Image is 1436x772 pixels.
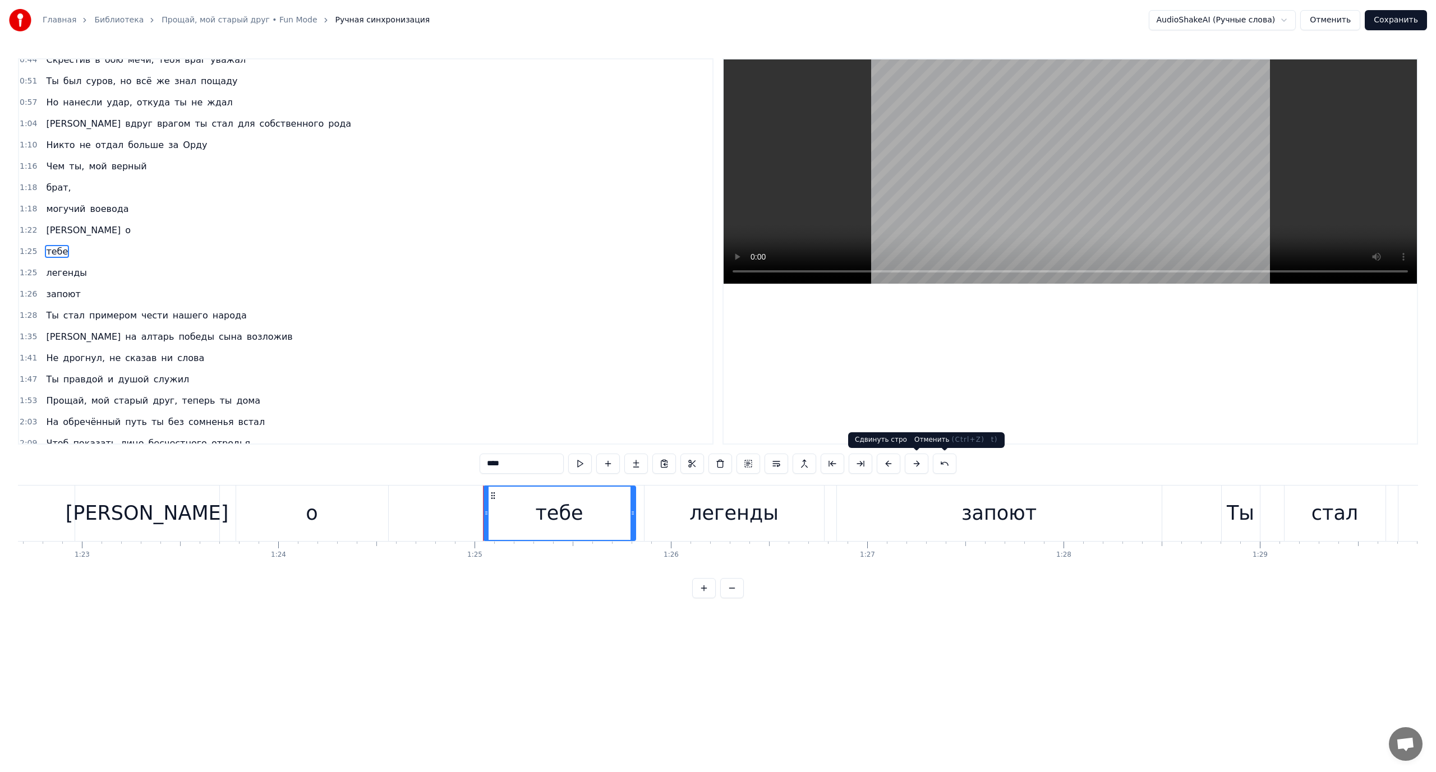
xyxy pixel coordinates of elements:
span: Ты [45,373,59,386]
span: 1:18 [20,182,37,193]
span: могучий [45,202,86,215]
span: врагом [156,117,192,130]
span: 0:57 [20,97,37,108]
span: слова [176,352,205,364]
span: возложив [246,330,294,343]
span: стал [211,117,234,130]
div: стал [1311,498,1358,528]
span: Ты [45,75,59,87]
span: рода [327,117,352,130]
span: бою [104,53,125,66]
span: откуда [136,96,171,109]
span: сына [218,330,243,343]
nav: breadcrumb [43,15,430,26]
div: Отменить [908,432,991,448]
span: сомненья [187,415,234,428]
span: суров, [85,75,117,87]
span: ( Ctrl+Z ) [952,436,985,443]
span: мечи, [127,53,155,66]
span: мой [90,394,111,407]
span: ни [160,352,174,364]
span: душой [117,373,150,386]
span: [PERSON_NAME] [45,117,122,130]
span: отдал [94,138,125,151]
span: дрогнул, [62,352,106,364]
span: нашего [172,309,209,322]
span: 2:09 [20,438,37,449]
span: Ты [45,309,59,322]
span: Не [45,352,59,364]
div: 1:27 [860,551,875,560]
span: для [237,117,256,130]
div: Сдвинуть строку вперед [848,432,1005,448]
span: Но [45,96,59,109]
span: бесчестного [148,437,208,450]
span: мой [88,160,108,173]
div: 1:26 [664,551,679,560]
span: примером [88,309,138,322]
span: легенды [45,266,88,279]
span: пощаду [200,75,239,87]
span: Ручная синхронизация [335,15,430,26]
span: 0:51 [20,76,37,87]
span: воевода [89,202,130,215]
span: был [62,75,83,87]
span: на [124,330,137,343]
span: всё [135,75,153,87]
span: не [79,138,92,151]
span: 1:35 [20,331,37,343]
span: 1:25 [20,246,37,257]
div: тебе [535,498,583,528]
span: ты [150,415,165,428]
span: На [45,415,59,428]
div: о [306,498,317,528]
span: без [167,415,185,428]
div: 1:24 [271,551,286,560]
span: брат, [45,181,72,194]
span: ты [173,96,188,109]
div: Открытый чат [1389,727,1423,761]
span: Никто [45,138,76,151]
div: запоют [961,498,1037,528]
span: не [190,96,204,109]
span: 1:41 [20,353,37,364]
div: 1:29 [1253,551,1268,560]
span: Орду [182,138,208,151]
span: стал [62,309,86,322]
span: обречённый [62,415,122,428]
span: [PERSON_NAME] [45,330,122,343]
span: теперь [181,394,216,407]
span: 2:03 [20,417,37,428]
span: 1:22 [20,225,37,236]
img: youka [9,9,31,31]
span: запоют [45,288,81,301]
span: путь [124,415,148,428]
span: 1:18 [20,204,37,215]
span: 1:04 [20,118,37,130]
span: дома [235,394,261,407]
span: не [108,352,122,364]
span: уважал [209,53,247,66]
div: [PERSON_NAME] [66,498,229,528]
span: в [94,53,101,66]
span: Чем [45,160,66,173]
span: [PERSON_NAME] [45,224,122,237]
span: 1:28 [20,310,37,321]
span: алтарь [140,330,176,343]
span: верный [111,160,148,173]
a: Главная [43,15,76,26]
span: показать [72,437,117,450]
span: нанесли [62,96,103,109]
span: собственного [259,117,325,130]
span: правдой [62,373,104,386]
div: Ты [1227,498,1254,528]
button: Отменить [1300,10,1360,30]
span: но [119,75,132,87]
span: ты [218,394,233,407]
span: враг [183,53,207,66]
span: тебя [158,53,182,66]
span: 1:47 [20,374,37,385]
span: за [167,138,179,151]
span: больше [127,138,165,151]
span: вдруг [124,117,154,130]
